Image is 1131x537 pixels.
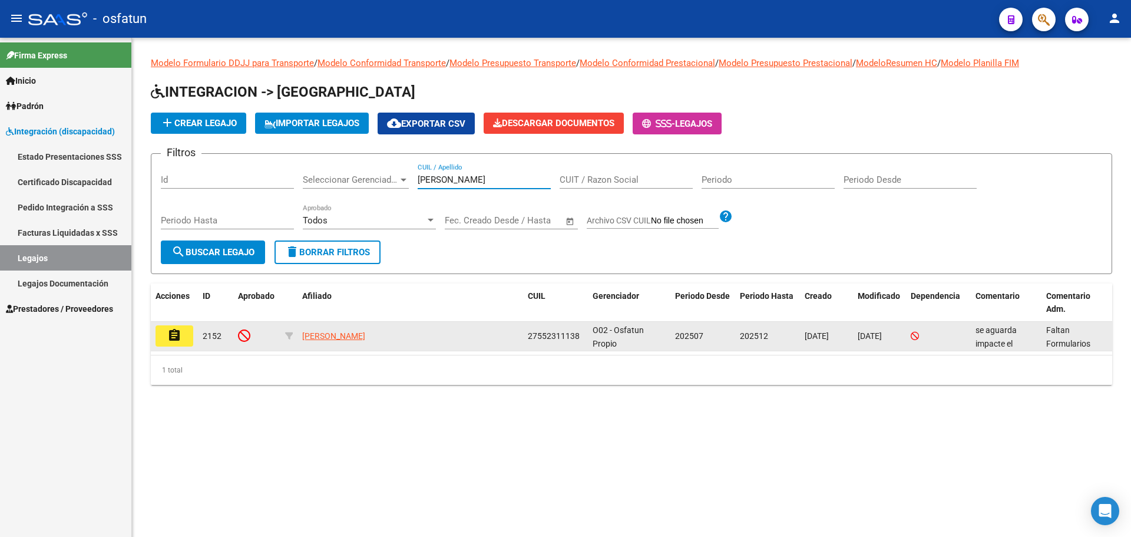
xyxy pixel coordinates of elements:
[484,113,624,134] button: Descargar Documentos
[255,113,369,134] button: IMPORTAR LEGAJOS
[580,58,715,68] a: Modelo Conformidad Prestacional
[285,247,370,258] span: Borrar Filtros
[238,291,275,301] span: Aprobado
[906,284,971,322] datatable-header-cell: Dependencia
[675,291,730,301] span: Periodo Desde
[593,325,644,348] span: O02 - Osfatun Propio
[203,331,221,341] span: 2152
[1091,497,1119,525] div: Open Intercom Messenger
[528,291,545,301] span: CUIL
[858,291,900,301] span: Modificado
[564,215,577,228] button: Open calendar
[160,118,237,129] span: Crear Legajo
[805,331,829,341] span: [DATE]
[198,284,233,322] datatable-header-cell: ID
[6,125,115,138] span: Integración (discapacidad)
[719,209,733,223] mat-icon: help
[523,284,588,322] datatable-header-cell: CUIL
[161,241,265,264] button: Buscar Legajo
[800,284,853,322] datatable-header-cell: Creado
[1046,325,1090,362] span: Faltan Formularios principales.
[156,291,190,301] span: Acciones
[233,284,280,322] datatable-header-cell: Aprobado
[445,215,492,226] input: Fecha inicio
[593,291,639,301] span: Gerenciador
[318,58,446,68] a: Modelo Conformidad Transporte
[6,302,113,315] span: Prestadores / Proveedores
[449,58,576,68] a: Modelo Presupuesto Transporte
[151,57,1112,385] div: / / / / / /
[387,116,401,130] mat-icon: cloud_download
[856,58,937,68] a: ModeloResumen HC
[528,331,580,341] span: 27552311138
[633,113,722,134] button: -Legajos
[740,331,768,341] span: 202512
[735,284,800,322] datatable-header-cell: Periodo Hasta
[151,113,246,134] button: Crear Legajo
[1041,284,1112,322] datatable-header-cell: Comentario Adm.
[151,284,198,322] datatable-header-cell: Acciones
[171,245,186,259] mat-icon: search
[151,58,314,68] a: Modelo Formulario DDJJ para Transporte
[1107,11,1122,25] mat-icon: person
[493,118,614,129] span: Descargar Documentos
[275,241,381,264] button: Borrar Filtros
[642,118,675,129] span: -
[303,174,398,185] span: Seleccionar Gerenciador
[853,284,906,322] datatable-header-cell: Modificado
[93,6,147,32] span: - osfatun
[151,355,1112,385] div: 1 total
[858,331,882,341] span: [DATE]
[387,118,465,129] span: Exportar CSV
[971,284,1041,322] datatable-header-cell: Comentario
[805,291,832,301] span: Creado
[588,284,670,322] datatable-header-cell: Gerenciador
[160,116,174,130] mat-icon: add
[302,331,365,341] span: [PERSON_NAME]
[151,84,415,100] span: INTEGRACION -> [GEOGRAPHIC_DATA]
[167,328,181,342] mat-icon: assignment
[675,331,703,341] span: 202507
[675,118,712,129] span: Legajos
[264,118,359,129] span: IMPORTAR LEGAJOS
[587,216,651,225] span: Archivo CSV CUIL
[297,284,523,322] datatable-header-cell: Afiliado
[719,58,852,68] a: Modelo Presupuesto Prestacional
[941,58,1019,68] a: Modelo Planilla FIM
[6,74,36,87] span: Inicio
[975,291,1020,301] span: Comentario
[171,247,254,258] span: Buscar Legajo
[503,215,560,226] input: Fecha fin
[911,291,960,301] span: Dependencia
[740,291,793,301] span: Periodo Hasta
[161,144,201,161] h3: Filtros
[203,291,210,301] span: ID
[1046,291,1090,314] span: Comentario Adm.
[670,284,735,322] datatable-header-cell: Periodo Desde
[6,49,67,62] span: Firma Express
[651,216,719,226] input: Archivo CSV CUIL
[9,11,24,25] mat-icon: menu
[378,113,475,134] button: Exportar CSV
[302,291,332,301] span: Afiliado
[285,245,299,259] mat-icon: delete
[6,100,44,113] span: Padrón
[975,325,1017,375] span: se aguarda impacte el tramite en SSSalud
[303,215,328,226] span: Todos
